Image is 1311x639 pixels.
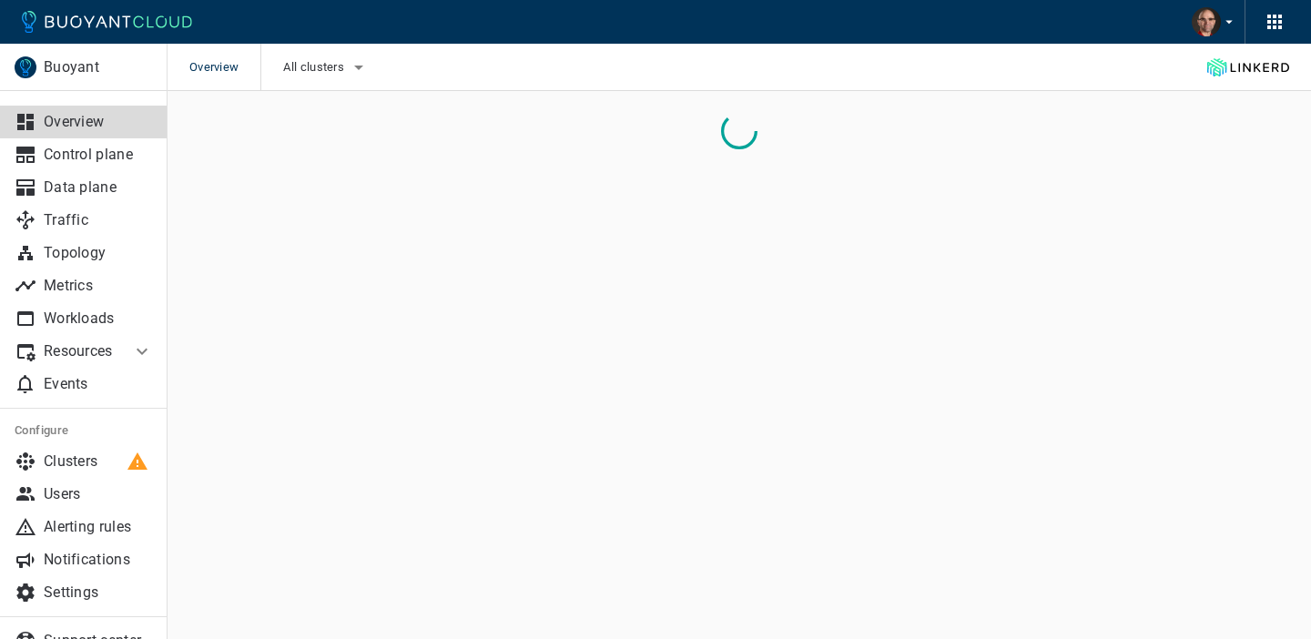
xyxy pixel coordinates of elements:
[44,518,153,536] p: Alerting rules
[283,54,370,81] button: All clusters
[44,452,153,471] p: Clusters
[283,60,348,75] span: All clusters
[44,211,153,229] p: Traffic
[44,309,153,328] p: Workloads
[44,113,153,131] p: Overview
[44,583,153,602] p: Settings
[15,56,36,78] img: Buoyant
[44,551,153,569] p: Notifications
[44,277,153,295] p: Metrics
[189,44,260,91] span: Overview
[44,375,153,393] p: Events
[44,146,153,164] p: Control plane
[44,58,152,76] p: Buoyant
[44,244,153,262] p: Topology
[44,342,117,360] p: Resources
[15,423,153,438] h5: Configure
[1192,7,1221,36] img: Travis Beckham
[44,178,153,197] p: Data plane
[44,485,153,503] p: Users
